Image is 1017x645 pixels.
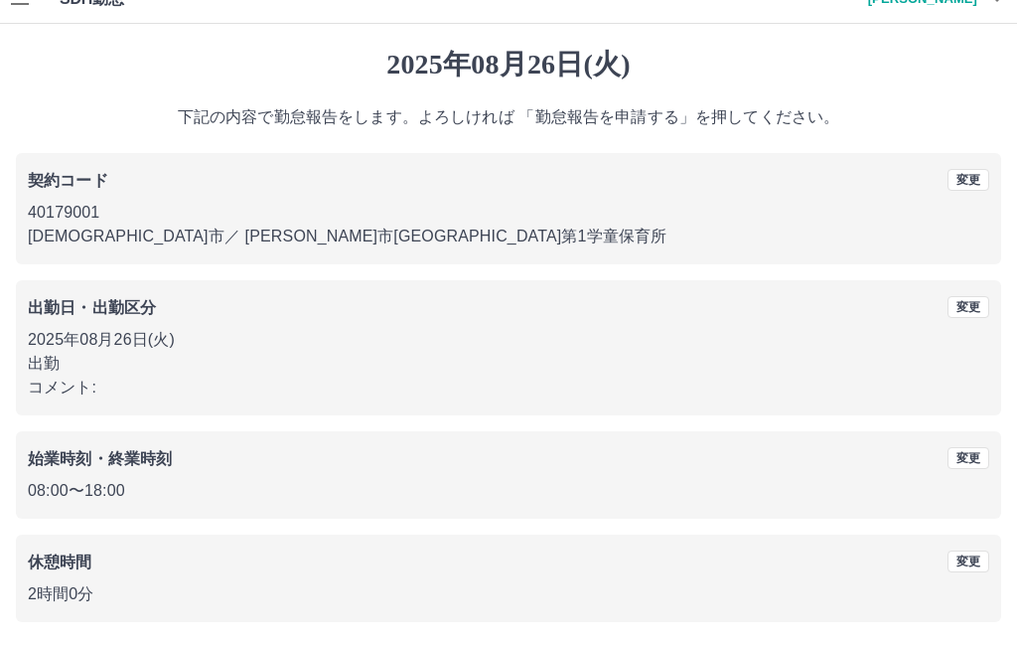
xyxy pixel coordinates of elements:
[28,376,989,400] p: コメント:
[28,225,989,248] p: [DEMOGRAPHIC_DATA]市 ／ [PERSON_NAME]市[GEOGRAPHIC_DATA]第1学童保育所
[947,169,989,191] button: 変更
[28,201,989,225] p: 40179001
[28,172,108,189] b: 契約コード
[16,105,1001,129] p: 下記の内容で勤怠報告をします。よろしければ 「勤怠報告を申請する」を押してください。
[28,582,989,606] p: 2時間0分
[28,352,989,376] p: 出勤
[28,554,92,570] b: 休憩時間
[947,551,989,572] button: 変更
[947,447,989,469] button: 変更
[28,299,156,316] b: 出勤日・出勤区分
[28,450,172,467] b: 始業時刻・終業時刻
[28,479,989,503] p: 08:00 〜 18:00
[947,296,989,318] button: 変更
[28,328,989,352] p: 2025年08月26日(火)
[16,48,1001,81] h1: 2025年08月26日(火)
